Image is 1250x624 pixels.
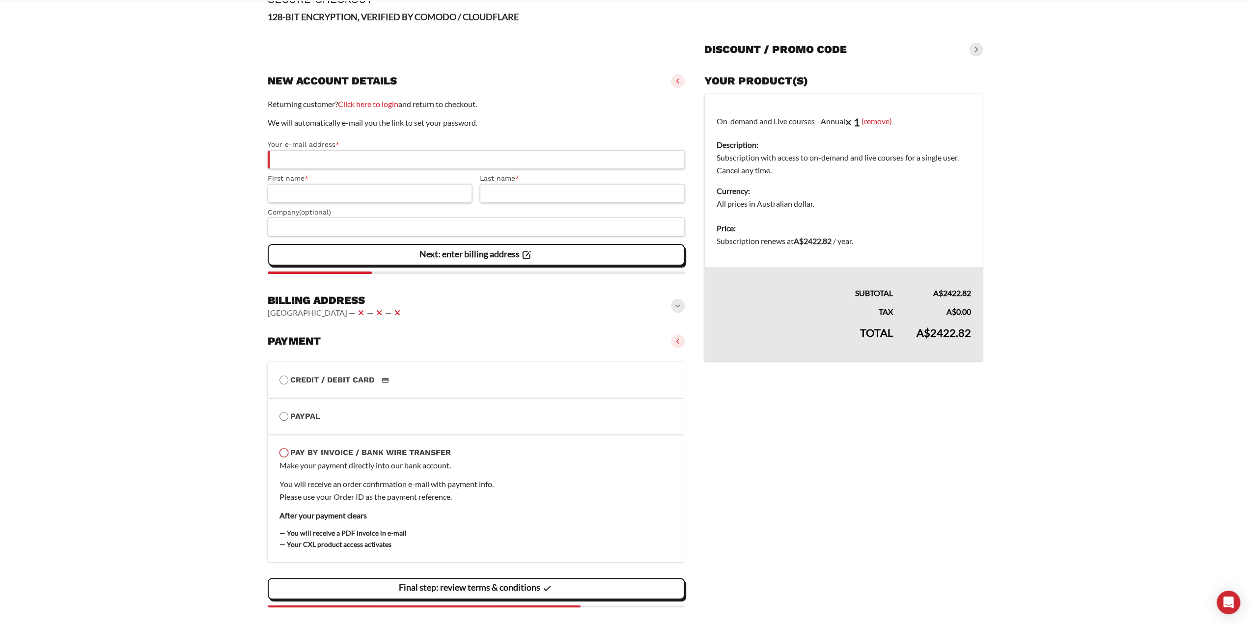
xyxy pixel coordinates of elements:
label: Company [268,207,685,218]
p: Returning customer? and return to checkout. [268,98,685,110]
td: On-demand and Live courses - Annual [705,94,983,217]
span: Subscription renews at . [717,236,853,245]
th: Tax [705,299,905,318]
strong: 128-BIT ENCRYPTION, VERIFIED BY COMODO / CLOUDFLARE [268,11,519,22]
bdi: 2422.82 [917,326,971,339]
div: Open Intercom Messenger [1217,591,1240,614]
strong: After your payment clears [279,511,367,520]
strong: — You will receive a PDF invoice in e-mail [279,529,407,537]
label: Your e-mail address [268,139,685,150]
strong: — Your CXL product access activates [279,540,391,548]
span: A$ [917,326,930,339]
label: PayPal [279,410,673,423]
h3: Discount / promo code [704,43,847,56]
vaadin-button: Final step: review terms & conditions [268,578,685,599]
vaadin-button: Next: enter billing address [268,244,685,266]
label: Credit / Debit Card [279,374,673,386]
label: Pay by Invoice / Bank Wire Transfer [279,446,673,459]
h3: Billing address [268,294,403,307]
span: A$ [933,288,943,298]
label: Last name [480,173,685,184]
img: Credit / Debit Card [376,374,394,386]
input: Pay by Invoice / Bank Wire Transfer [279,448,288,457]
input: Credit / Debit CardCredit / Debit Card [279,376,288,384]
th: Total [705,318,905,361]
bdi: 2422.82 [794,236,832,245]
span: / year [833,236,852,245]
p: You will receive an order confirmation e-mail with payment info. Please use your Order ID as the ... [279,478,673,503]
dt: Currency: [717,185,971,197]
span: (optional) [299,208,331,216]
label: First name [268,173,472,184]
bdi: 2422.82 [933,288,971,298]
dd: All prices in Australian dollar. [717,197,971,210]
vaadin-horizontal-layout: [GEOGRAPHIC_DATA] — — — [268,307,403,319]
a: Click here to login [338,99,398,109]
p: Make your payment directly into our bank account. [279,459,673,472]
p: We will automatically e-mail you the link to set your password. [268,116,685,129]
dd: Subscription with access to on-demand and live courses for a single user. Cancel any time. [717,151,971,177]
dt: Price: [717,222,971,235]
strong: × 1 [845,115,860,129]
th: Subtotal [705,267,905,299]
span: A$ [946,307,956,316]
dt: Description: [717,138,971,151]
input: PayPal [279,412,288,421]
h3: New account details [268,74,397,88]
bdi: 0.00 [946,307,971,316]
span: A$ [794,236,804,245]
a: (remove) [861,116,892,125]
h3: Payment [268,334,321,348]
